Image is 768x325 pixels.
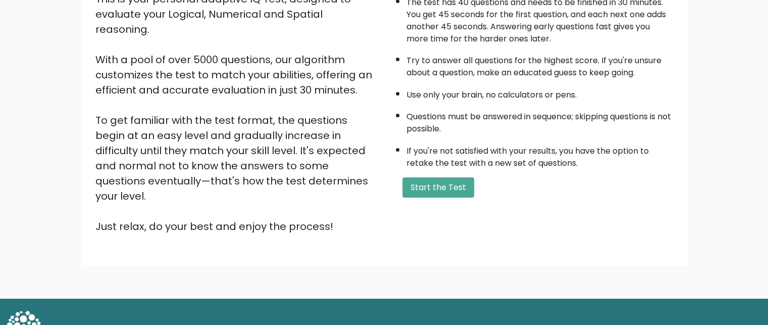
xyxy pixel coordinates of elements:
[406,50,673,79] li: Try to answer all questions for the highest score. If you're unsure about a question, make an edu...
[406,84,673,101] li: Use only your brain, no calculators or pens.
[406,106,673,135] li: Questions must be answered in sequence; skipping questions is not possible.
[402,177,474,198] button: Start the Test
[406,140,673,169] li: If you're not satisfied with your results, you have the option to retake the test with a new set ...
